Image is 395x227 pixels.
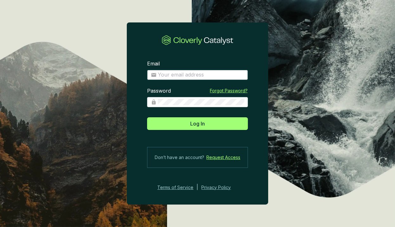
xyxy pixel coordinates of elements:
[210,88,248,94] a: Forgot Password?
[190,120,205,127] span: Log In
[147,117,248,130] button: Log In
[147,60,160,67] label: Email
[158,99,244,106] input: Password
[147,88,171,95] label: Password
[202,184,240,191] a: Privacy Policy
[156,184,194,191] a: Terms of Service
[155,154,204,161] span: Don’t have an account?
[197,184,198,191] div: |
[158,71,244,78] input: Email
[206,154,240,161] a: Request Access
